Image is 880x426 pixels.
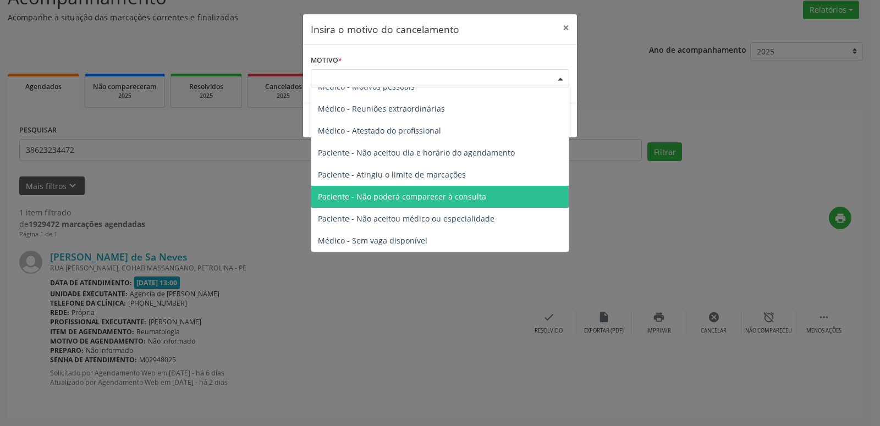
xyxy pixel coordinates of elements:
span: Paciente - Não aceitou médico ou especialidade [318,213,494,224]
span: Paciente - Atingiu o limite de marcações [318,169,466,180]
span: Médico - Sem vaga disponível [318,235,427,246]
span: Médico - Atestado do profissional [318,125,441,136]
button: Close [555,14,577,41]
label: Motivo [311,52,342,69]
span: Paciente - Não aceitou dia e horário do agendamento [318,147,515,158]
span: Paciente - Não poderá comparecer à consulta [318,191,486,202]
h5: Insira o motivo do cancelamento [311,22,459,36]
span: Médico - Reuniões extraordinárias [318,103,445,114]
